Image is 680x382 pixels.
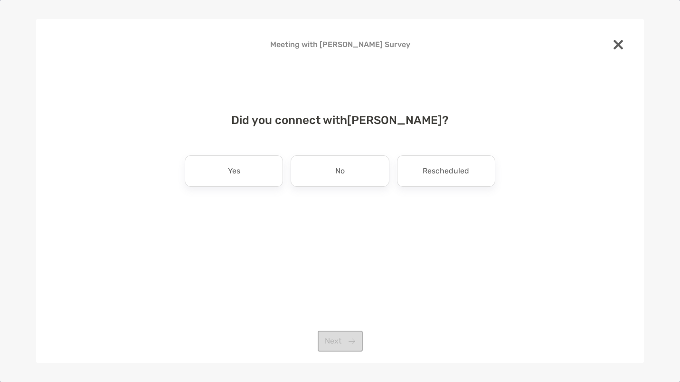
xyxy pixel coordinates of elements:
[423,163,469,179] p: Rescheduled
[335,163,345,179] p: No
[614,40,623,49] img: close modal
[51,40,629,49] h4: Meeting with [PERSON_NAME] Survey
[228,163,240,179] p: Yes
[51,114,629,127] h4: Did you connect with [PERSON_NAME] ?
